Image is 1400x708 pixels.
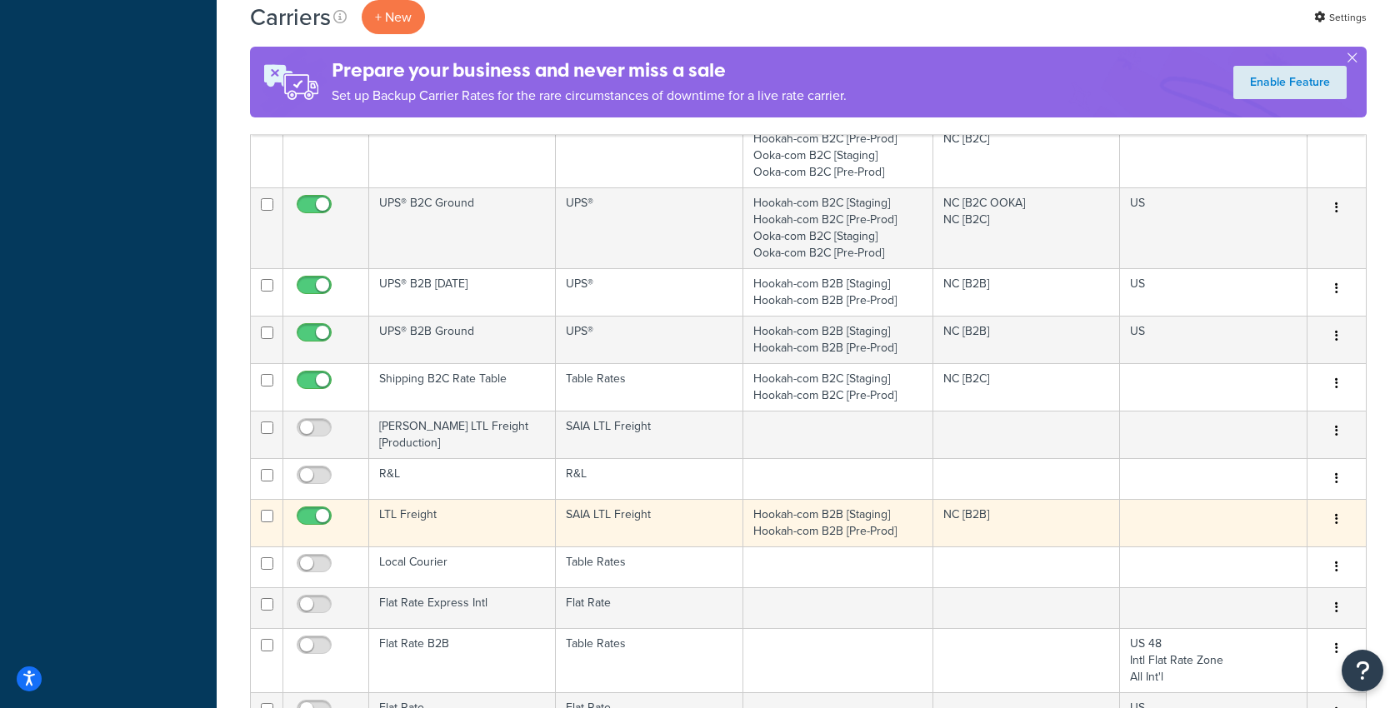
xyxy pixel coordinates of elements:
[743,316,933,363] td: Hookah-com B2B [Staging] Hookah-com B2B [Pre-Prod]
[369,187,556,268] td: UPS® B2C Ground
[250,47,332,117] img: ad-rules-rateshop-fe6ec290ccb7230408bd80ed9643f0289d75e0ffd9eb532fc0e269fcd187b520.png
[369,458,556,499] td: R&L
[1120,316,1307,363] td: US
[1314,6,1367,29] a: Settings
[369,499,556,546] td: LTL Freight
[556,499,742,546] td: SAIA LTL Freight
[369,411,556,458] td: [PERSON_NAME] LTL Freight [Production]
[556,187,742,268] td: UPS®
[556,107,742,187] td: UPS®
[369,107,556,187] td: UPS® B2C [DATE]
[556,363,742,411] td: Table Rates
[556,546,742,587] td: Table Rates
[743,107,933,187] td: Hookah-com B2C [Staging] Hookah-com B2C [Pre-Prod] Ooka-com B2C [Staging] Ooka-com B2C [Pre-Prod]
[369,587,556,628] td: Flat Rate Express Intl
[1120,187,1307,268] td: US
[933,363,1121,411] td: NC [B2C]
[743,499,933,546] td: Hookah-com B2B [Staging] Hookah-com B2B [Pre-Prod]
[369,363,556,411] td: Shipping B2C Rate Table
[556,316,742,363] td: UPS®
[332,57,847,84] h4: Prepare your business and never miss a sale
[1342,650,1383,691] button: Open Resource Center
[933,268,1121,316] td: NC [B2B]
[369,316,556,363] td: UPS® B2B Ground
[743,363,933,411] td: Hookah-com B2C [Staging] Hookah-com B2C [Pre-Prod]
[933,187,1121,268] td: NC [B2C OOKA] NC [B2C]
[369,268,556,316] td: UPS® B2B [DATE]
[933,107,1121,187] td: NC [B2C OOKA] NC [B2C]
[743,268,933,316] td: Hookah-com B2B [Staging] Hookah-com B2B [Pre-Prod]
[556,628,742,692] td: Table Rates
[556,268,742,316] td: UPS®
[1120,107,1307,187] td: US
[1120,628,1307,692] td: US 48 Intl Flat Rate Zone All Int'l
[556,587,742,628] td: Flat Rate
[332,84,847,107] p: Set up Backup Carrier Rates for the rare circumstances of downtime for a live rate carrier.
[556,458,742,499] td: R&L
[556,411,742,458] td: SAIA LTL Freight
[1120,268,1307,316] td: US
[369,628,556,692] td: Flat Rate B2B
[933,316,1121,363] td: NC [B2B]
[933,499,1121,546] td: NC [B2B]
[250,1,331,33] h1: Carriers
[369,546,556,587] td: Local Courier
[743,187,933,268] td: Hookah-com B2C [Staging] Hookah-com B2C [Pre-Prod] Ooka-com B2C [Staging] Ooka-com B2C [Pre-Prod]
[1233,66,1347,99] a: Enable Feature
